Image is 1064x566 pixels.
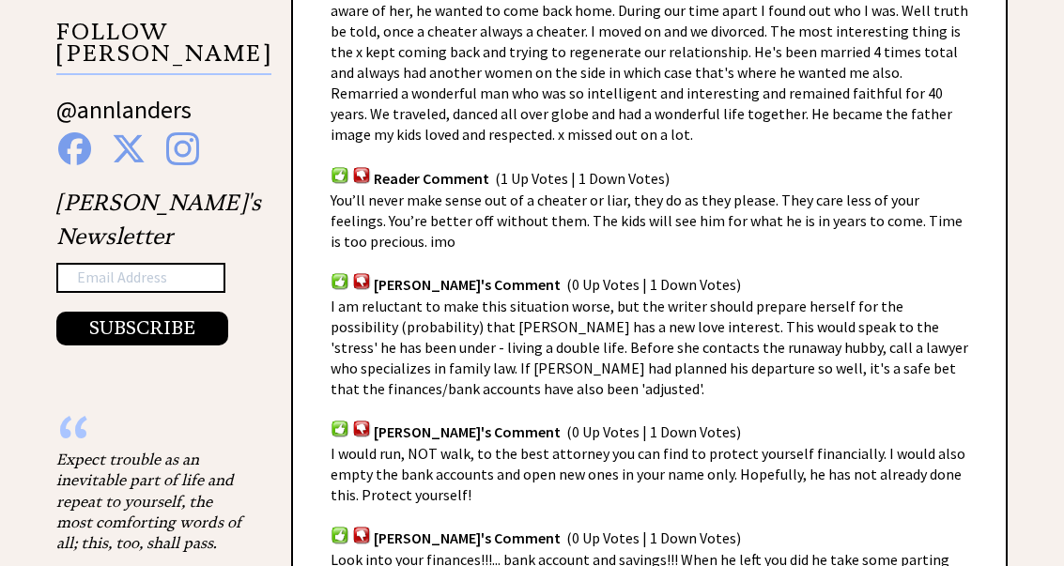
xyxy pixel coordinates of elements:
span: [PERSON_NAME]'s Comment [374,423,561,442]
span: (0 Up Votes | 1 Down Votes) [566,423,741,442]
button: SUBSCRIBE [56,313,228,346]
img: votdown.png [352,527,371,544]
span: (1 Up Votes | 1 Down Votes) [495,170,670,189]
input: Email Address [56,264,225,294]
p: FOLLOW [PERSON_NAME] [56,23,271,76]
img: votdown.png [352,167,371,185]
a: @annlanders [56,95,192,145]
img: votdown.png [352,273,371,291]
span: [PERSON_NAME]'s Comment [374,276,561,295]
span: I am reluctant to make this situation worse, but the writer should prepare herself for the possib... [331,298,968,399]
span: (0 Up Votes | 1 Down Votes) [566,276,741,295]
div: Expect trouble as an inevitable part of life and repeat to yourself, the most comforting words of... [56,450,244,555]
img: x%20blue.png [112,133,146,166]
img: votdown.png [352,421,371,438]
div: “ [56,431,244,450]
img: facebook%20blue.png [58,133,91,166]
img: votup.png [331,527,349,544]
span: [PERSON_NAME]'s Comment [374,530,561,549]
img: votup.png [331,167,349,185]
img: votup.png [331,421,349,438]
span: (0 Up Votes | 1 Down Votes) [566,530,741,549]
span: You’ll never make sense out of a cheater or liar, they do as they please. They care less of your ... [331,191,963,252]
span: Reader Comment [374,170,489,189]
span: I would run, NOT walk, to the best attorney you can find to protect yourself financially. I would... [331,445,965,505]
img: votup.png [331,273,349,291]
div: [PERSON_NAME]'s Newsletter [56,187,261,346]
img: instagram%20blue.png [166,133,199,166]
